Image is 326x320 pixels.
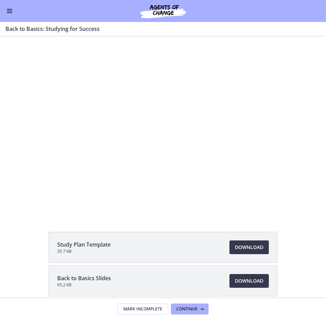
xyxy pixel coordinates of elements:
a: Download [229,240,269,254]
span: Continue [176,306,198,312]
span: Download [235,277,263,285]
span: 35.7 KB [57,249,111,254]
h3: Back to Basics: Studying for Success [5,25,312,33]
button: Continue [171,304,209,315]
span: Study Plan Template [57,240,111,249]
a: Download [229,274,269,288]
button: Enable menu [5,7,14,15]
span: Mark Incomplete [123,306,162,312]
button: Mark Incomplete [117,304,168,315]
span: Download [235,243,263,251]
span: 95.2 KB [57,282,111,288]
span: Back to Basics Slides [57,274,111,282]
img: Agents of Change [122,3,204,19]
